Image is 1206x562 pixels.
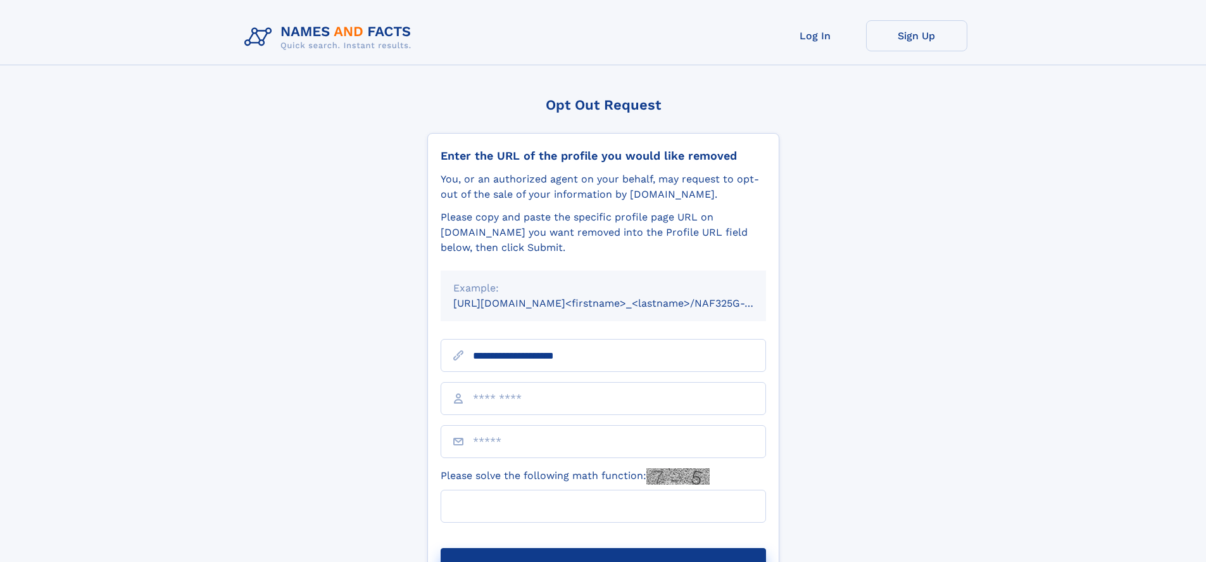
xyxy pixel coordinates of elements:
img: Logo Names and Facts [239,20,422,54]
a: Sign Up [866,20,967,51]
label: Please solve the following math function: [441,468,710,485]
div: Example: [453,281,753,296]
a: Log In [765,20,866,51]
div: Enter the URL of the profile you would like removed [441,149,766,163]
small: [URL][DOMAIN_NAME]<firstname>_<lastname>/NAF325G-xxxxxxxx [453,297,790,309]
div: Opt Out Request [427,97,779,113]
div: Please copy and paste the specific profile page URL on [DOMAIN_NAME] you want removed into the Pr... [441,210,766,255]
div: You, or an authorized agent on your behalf, may request to opt-out of the sale of your informatio... [441,172,766,202]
